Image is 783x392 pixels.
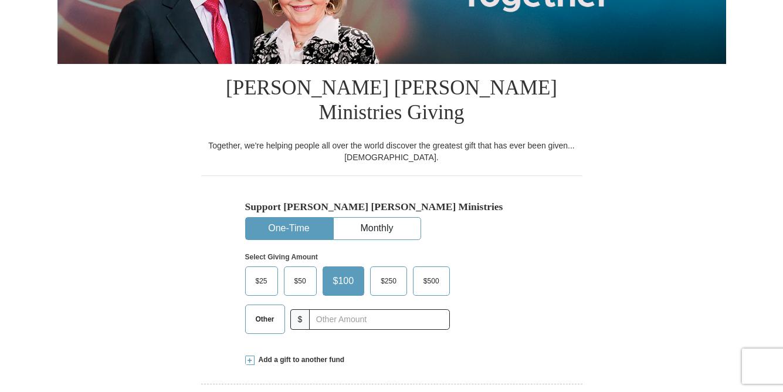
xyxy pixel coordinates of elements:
div: Together, we're helping people all over the world discover the greatest gift that has ever been g... [201,140,582,163]
span: Other [250,310,280,328]
h5: Support [PERSON_NAME] [PERSON_NAME] Ministries [245,201,538,213]
span: $500 [418,272,445,290]
span: $25 [250,272,273,290]
button: Monthly [334,218,421,239]
input: Other Amount [309,309,449,330]
span: Add a gift to another fund [255,355,345,365]
strong: Select Giving Amount [245,253,318,261]
span: $50 [289,272,312,290]
span: $100 [327,272,360,290]
button: One-Time [246,218,333,239]
h1: [PERSON_NAME] [PERSON_NAME] Ministries Giving [201,64,582,140]
span: $ [290,309,310,330]
span: $250 [375,272,402,290]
